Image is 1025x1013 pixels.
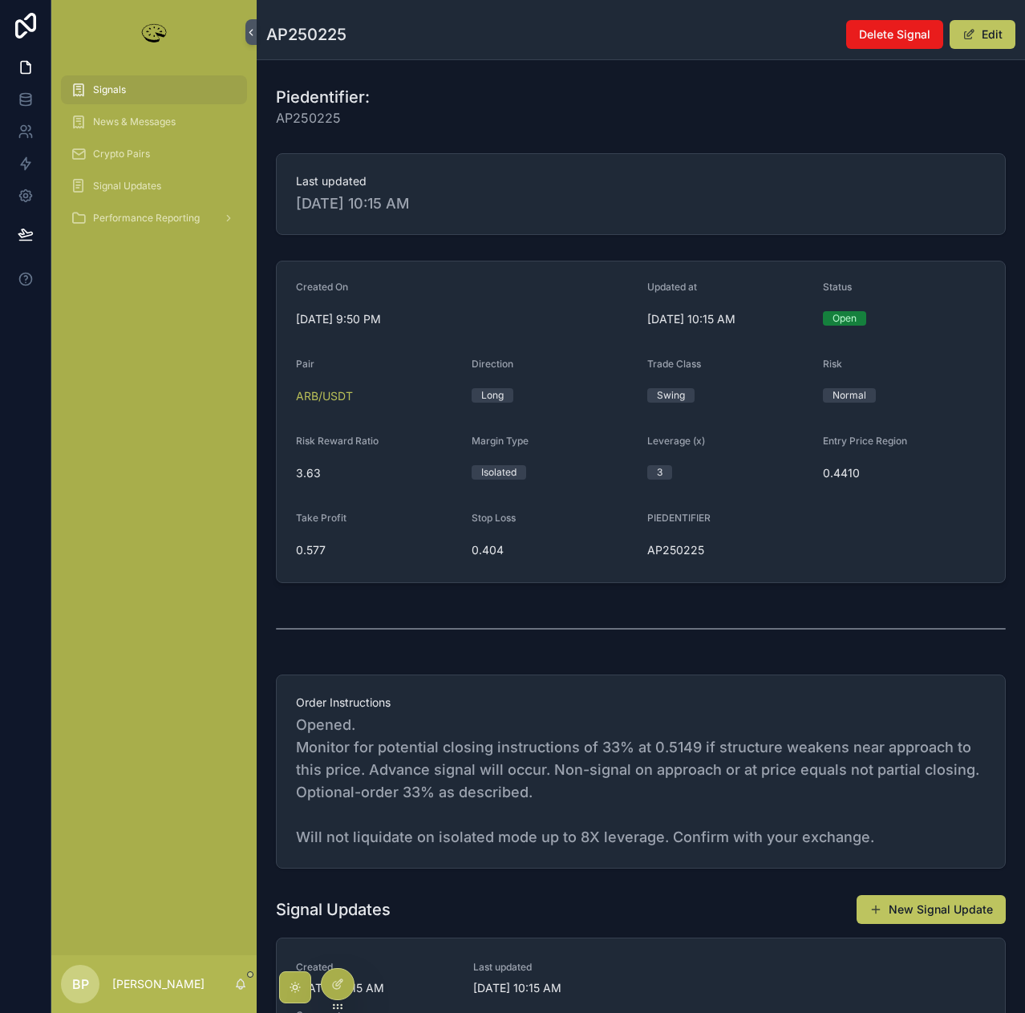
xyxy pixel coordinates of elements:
[93,212,200,225] span: Performance Reporting
[481,388,504,403] div: Long
[51,64,257,253] div: scrollable content
[472,358,513,370] span: Direction
[647,311,810,327] span: [DATE] 10:15 AM
[296,358,314,370] span: Pair
[950,20,1015,49] button: Edit
[276,86,370,108] h1: Piedentifier:
[72,975,89,994] span: BP
[93,83,126,96] span: Signals
[296,542,459,558] span: 0.577
[859,26,930,43] span: Delete Signal
[481,465,517,480] div: Isolated
[138,19,170,45] img: App logo
[647,281,697,293] span: Updated at
[296,961,454,974] span: Created
[647,358,701,370] span: Trade Class
[833,388,866,403] div: Normal
[823,281,852,293] span: Status
[823,358,842,370] span: Risk
[472,435,529,447] span: Margin Type
[857,895,1006,924] button: New Signal Update
[647,435,705,447] span: Leverage (x)
[61,204,247,233] a: Performance Reporting
[276,108,370,128] span: AP250225
[296,980,454,996] span: [DATE] 10:15 AM
[472,512,516,524] span: Stop Loss
[657,388,685,403] div: Swing
[647,542,810,558] span: AP250225
[296,388,353,404] a: ARB/USDT
[473,980,631,996] span: [DATE] 10:15 AM
[276,898,391,921] h1: Signal Updates
[823,435,907,447] span: Entry Price Region
[846,20,943,49] button: Delete Signal
[296,281,348,293] span: Created On
[296,173,986,189] span: Last updated
[296,311,634,327] span: [DATE] 9:50 PM
[833,311,857,326] div: Open
[823,465,986,481] span: 0.4410
[657,465,662,480] div: 3
[112,976,205,992] p: [PERSON_NAME]
[61,172,247,201] a: Signal Updates
[61,75,247,104] a: Signals
[93,148,150,160] span: Crypto Pairs
[473,961,631,974] span: Last updated
[61,140,247,168] a: Crypto Pairs
[266,23,346,46] h1: AP250225
[296,435,379,447] span: Risk Reward Ratio
[647,512,711,524] span: PIEDENTIFIER
[296,192,986,215] span: [DATE] 10:15 AM
[61,107,247,136] a: News & Messages
[296,695,986,711] span: Order Instructions
[93,180,161,192] span: Signal Updates
[296,465,459,481] span: 3.63
[93,115,176,128] span: News & Messages
[296,714,986,849] span: Opened. Monitor for potential closing instructions of 33% at 0.5149 if structure weakens near app...
[296,512,346,524] span: Take Profit
[472,542,634,558] span: 0.404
